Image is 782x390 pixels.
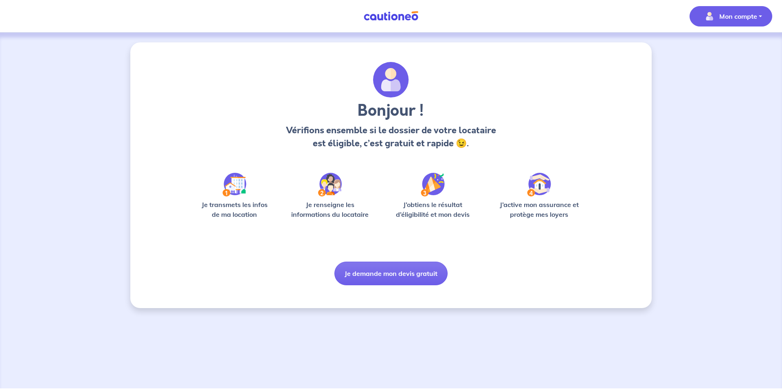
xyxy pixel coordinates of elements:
[222,173,246,196] img: /static/90a569abe86eec82015bcaae536bd8e6/Step-1.svg
[421,173,445,196] img: /static/f3e743aab9439237c3e2196e4328bba9/Step-3.svg
[492,200,586,219] p: J’active mon assurance et protège mes loyers
[286,200,374,219] p: Je renseigne les informations du locataire
[690,6,772,26] button: illu_account_valid_menu.svgMon compte
[283,101,498,121] h3: Bonjour !
[318,173,342,196] img: /static/c0a346edaed446bb123850d2d04ad552/Step-2.svg
[719,11,757,21] p: Mon compte
[527,173,551,196] img: /static/bfff1cf634d835d9112899e6a3df1a5d/Step-4.svg
[283,124,498,150] p: Vérifions ensemble si le dossier de votre locataire est éligible, c’est gratuit et rapide 😉.
[360,11,422,21] img: Cautioneo
[373,62,409,98] img: archivate
[387,200,479,219] p: J’obtiens le résultat d’éligibilité et mon devis
[195,200,273,219] p: Je transmets les infos de ma location
[334,262,448,285] button: Je demande mon devis gratuit
[703,10,716,23] img: illu_account_valid_menu.svg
